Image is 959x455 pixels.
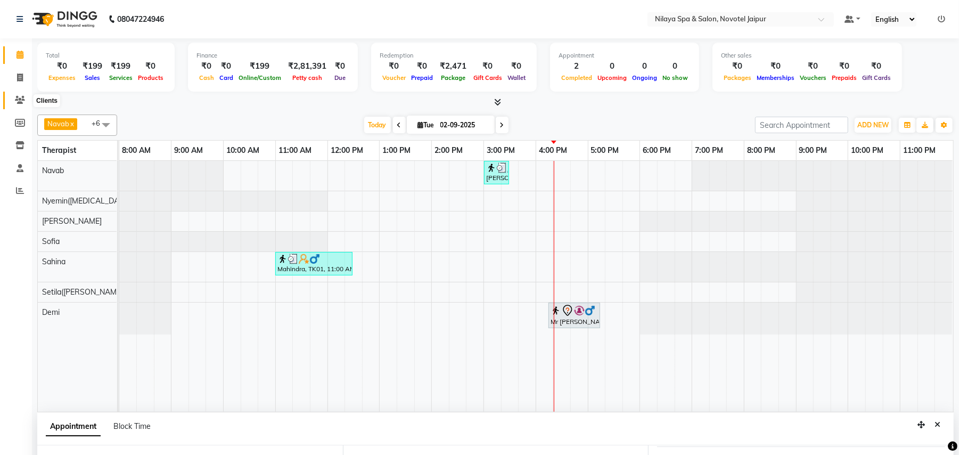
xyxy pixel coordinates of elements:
[380,143,413,158] a: 1:00 PM
[408,60,436,72] div: ₹0
[42,145,76,155] span: Therapist
[224,143,262,158] a: 10:00 AM
[106,60,135,72] div: ₹199
[588,143,622,158] a: 5:00 PM
[42,287,125,297] span: Setila([PERSON_NAME])
[34,94,60,107] div: Clients
[119,143,153,158] a: 8:00 AM
[432,143,465,158] a: 2:00 PM
[797,143,830,158] a: 9:00 PM
[196,74,217,82] span: Cash
[236,60,284,72] div: ₹199
[196,51,349,60] div: Finance
[380,51,528,60] div: Redemption
[721,51,894,60] div: Other sales
[171,143,206,158] a: 9:00 AM
[744,143,778,158] a: 8:00 PM
[797,60,829,72] div: ₹0
[640,143,674,158] a: 6:00 PM
[364,117,391,133] span: Today
[559,51,691,60] div: Appointment
[436,60,471,72] div: ₹2,471
[42,237,60,246] span: Sofia
[236,74,284,82] span: Online/Custom
[217,60,236,72] div: ₹0
[438,74,468,82] span: Package
[471,74,505,82] span: Gift Cards
[485,162,508,183] div: [PERSON_NAME], TK02, 03:00 PM-03:30 PM, Hair Cut ([DEMOGRAPHIC_DATA])
[135,60,166,72] div: ₹0
[855,118,891,133] button: ADD NEW
[721,74,754,82] span: Packages
[415,121,437,129] span: Tue
[829,74,859,82] span: Prepaids
[92,119,108,127] span: +6
[106,74,135,82] span: Services
[550,304,599,327] div: Mr [PERSON_NAME], TK03, 04:15 PM-05:15 PM, Balinese Massage Therapy (For Men) 60 Min
[276,254,351,274] div: Mahindra, TK01, 11:00 AM-12:30 PM, Traditional Swedish Relaxation Therapy (For Men) 90 Min
[284,60,331,72] div: ₹2,81,391
[754,74,797,82] span: Memberships
[629,60,660,72] div: 0
[829,60,859,72] div: ₹0
[595,60,629,72] div: 0
[380,60,408,72] div: ₹0
[196,60,217,72] div: ₹0
[42,307,60,317] span: Demi
[46,51,166,60] div: Total
[595,74,629,82] span: Upcoming
[42,166,64,175] span: Navab
[559,60,595,72] div: 2
[113,421,151,431] span: Block Time
[332,74,348,82] span: Due
[69,119,74,128] a: x
[484,143,518,158] a: 3:00 PM
[42,216,102,226] span: [PERSON_NAME]
[217,74,236,82] span: Card
[46,60,78,72] div: ₹0
[276,143,314,158] a: 11:00 AM
[797,74,829,82] span: Vouchers
[328,143,366,158] a: 12:00 PM
[42,257,65,266] span: Sahina
[437,117,490,133] input: 2025-09-02
[290,74,325,82] span: Petty cash
[660,60,691,72] div: 0
[559,74,595,82] span: Completed
[27,4,100,34] img: logo
[331,60,349,72] div: ₹0
[135,74,166,82] span: Products
[380,74,408,82] span: Voucher
[859,74,894,82] span: Gift Cards
[505,74,528,82] span: Wallet
[42,196,132,206] span: Nyemin([MEDICAL_DATA])
[900,143,938,158] a: 11:00 PM
[505,60,528,72] div: ₹0
[47,119,69,128] span: Navab
[857,121,889,129] span: ADD NEW
[755,117,848,133] input: Search Appointment
[408,74,436,82] span: Prepaid
[78,60,106,72] div: ₹199
[930,417,945,433] button: Close
[536,143,570,158] a: 4:00 PM
[721,60,754,72] div: ₹0
[660,74,691,82] span: No show
[859,60,894,72] div: ₹0
[754,60,797,72] div: ₹0
[46,417,101,436] span: Appointment
[629,74,660,82] span: Ongoing
[82,74,103,82] span: Sales
[848,143,886,158] a: 10:00 PM
[117,4,164,34] b: 08047224946
[692,143,726,158] a: 7:00 PM
[471,60,505,72] div: ₹0
[46,74,78,82] span: Expenses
